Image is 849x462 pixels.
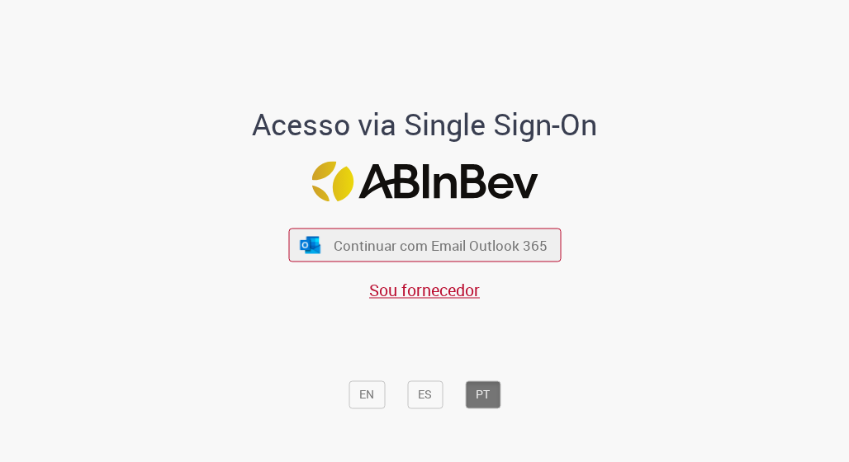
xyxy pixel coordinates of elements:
span: Continuar com Email Outlook 365 [334,236,548,255]
img: Logo ABInBev [311,161,538,201]
button: PT [465,381,500,409]
button: ES [407,381,443,409]
a: Sou fornecedor [369,280,480,302]
button: ícone Azure/Microsoft 360 Continuar com Email Outlook 365 [288,229,561,262]
img: ícone Azure/Microsoft 360 [299,236,322,253]
h1: Acesso via Single Sign-On [237,109,613,142]
button: EN [349,381,385,409]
